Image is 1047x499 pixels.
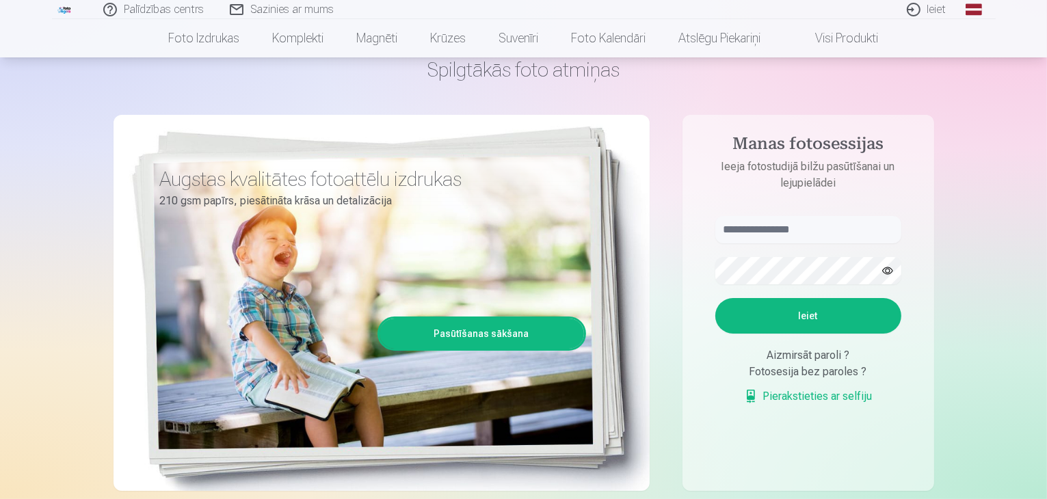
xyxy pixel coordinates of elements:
a: Suvenīri [483,19,555,57]
h1: Spilgtākās foto atmiņas [114,57,934,82]
a: Foto izdrukas [153,19,256,57]
a: Foto kalendāri [555,19,663,57]
a: Magnēti [341,19,414,57]
a: Pierakstieties ar selfiju [744,388,873,405]
div: Aizmirsāt paroli ? [715,347,901,364]
p: 210 gsm papīrs, piesātināta krāsa un detalizācija [160,191,576,211]
a: Komplekti [256,19,341,57]
img: /fa1 [57,5,72,14]
button: Ieiet [715,298,901,334]
div: Fotosesija bez paroles ? [715,364,901,380]
p: Ieeja fotostudijā bilžu pasūtīšanai un lejupielādei [702,159,915,191]
a: Krūzes [414,19,483,57]
a: Visi produkti [778,19,895,57]
h4: Manas fotosessijas [702,134,915,159]
a: Atslēgu piekariņi [663,19,778,57]
h3: Augstas kvalitātes fotoattēlu izdrukas [160,167,576,191]
a: Pasūtīšanas sākšana [380,319,584,349]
